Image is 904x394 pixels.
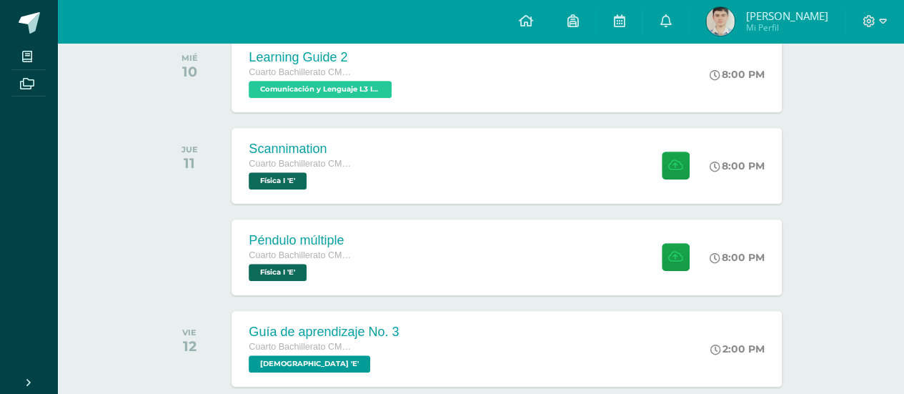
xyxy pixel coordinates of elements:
div: 11 [182,154,198,172]
span: Comunicación y Lenguaje L3 Inglés 'E' [249,81,392,98]
div: 8:00 PM [710,159,765,172]
span: [PERSON_NAME] [745,9,828,23]
div: MIÉ [182,53,198,63]
span: Cuarto Bachillerato CMP Bachillerato en CCLL con Orientación en Computación [249,159,356,169]
span: Mi Perfil [745,21,828,34]
div: 2:00 PM [710,343,765,355]
span: Cuarto Bachillerato CMP Bachillerato en CCLL con Orientación en Computación [249,342,356,352]
span: Física I 'E' [249,172,307,189]
div: 8:00 PM [710,68,765,81]
div: 12 [182,338,197,355]
div: VIE [182,327,197,338]
span: Cuarto Bachillerato CMP Bachillerato en CCLL con Orientación en Computación [249,250,356,260]
span: Biblia 'E' [249,355,370,373]
div: Péndulo múltiple [249,233,356,248]
div: Scannimation [249,142,356,157]
span: Cuarto Bachillerato CMP Bachillerato en CCLL con Orientación en Computación [249,67,356,77]
img: dd2fdfd14f22c95c8b71975986d73a17.png [706,7,735,36]
span: Física I 'E' [249,264,307,281]
div: JUE [182,144,198,154]
div: 10 [182,63,198,80]
div: Learning Guide 2 [249,50,395,65]
div: Guía de aprendizaje No. 3 [249,325,399,340]
div: 8:00 PM [710,251,765,264]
